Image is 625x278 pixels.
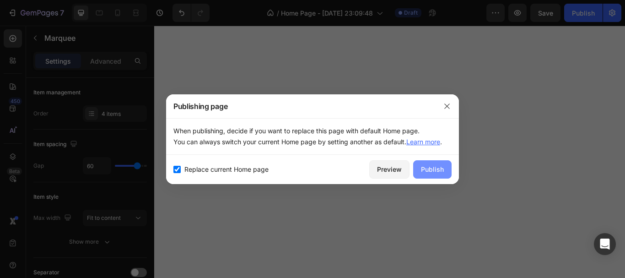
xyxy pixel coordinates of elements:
a: ALORI [58,18,106,66]
summary: Search [506,32,526,52]
span: Replace current Home page [184,164,269,175]
summary: Shop [143,32,176,51]
button: Preview [369,160,409,179]
span: Home [120,38,138,46]
div: Open Intercom Messenger [594,233,616,255]
a: Learn more [406,138,440,146]
div: Preview [377,164,402,174]
p: When publishing, decide if you want to replace this page with default Home page. You can always s... [173,125,452,147]
button: Publish [413,160,452,179]
div: Publishing page [166,94,435,118]
div: Publish [421,164,444,174]
span: Contact [182,38,205,46]
span: Shop [149,38,164,46]
a: Contact [176,32,210,51]
img: ALORI [61,22,102,63]
span: Welcome To Your Dreams [277,4,349,12]
a: Home [115,32,143,51]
